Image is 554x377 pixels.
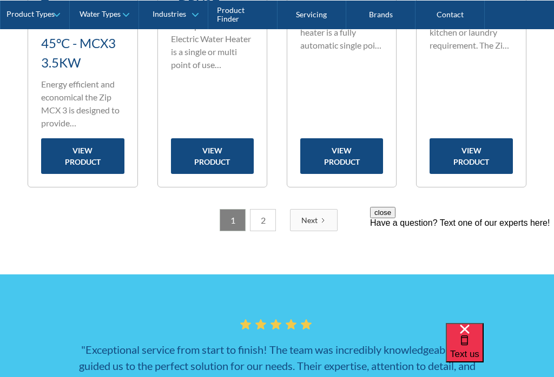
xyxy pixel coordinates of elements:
[28,209,526,231] div: List
[153,10,186,19] div: Industries
[41,138,124,174] a: view product
[250,209,276,231] a: 2
[370,207,554,336] iframe: podium webchat widget prompt
[300,138,383,174] a: view product
[301,214,318,226] div: Next
[80,10,121,19] div: Water Types
[171,19,254,71] p: The Zip 3 Phase Electric Water Heater is a single or multi point of use instantaneous water heate...
[290,209,338,231] a: Next Page
[41,78,124,130] p: Energy efficient and economical the Zip MCX 3 is designed to provide instantaneous hot water to a...
[6,10,55,19] div: Product Types
[446,323,554,377] iframe: podium webchat widget bubble
[220,209,246,231] a: 1
[171,138,254,174] a: view product
[430,138,512,174] a: view product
